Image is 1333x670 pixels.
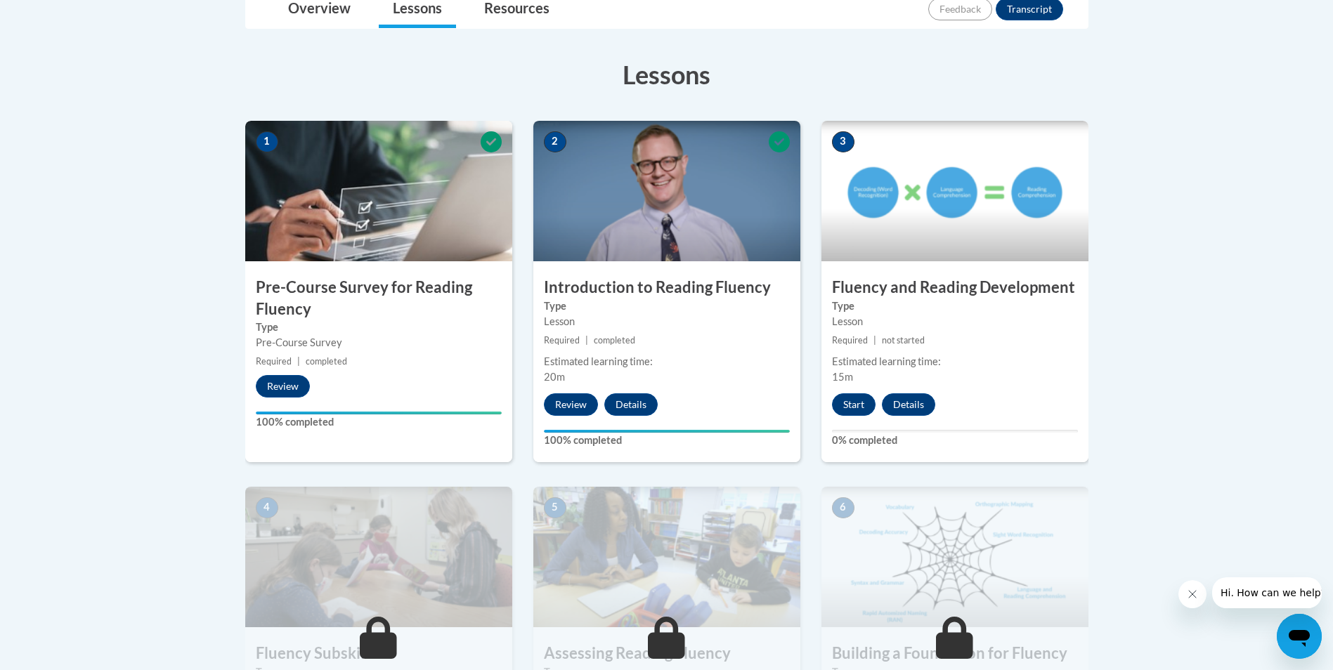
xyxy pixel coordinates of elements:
span: 6 [832,497,854,518]
span: | [873,335,876,346]
div: Your progress [544,430,790,433]
span: completed [594,335,635,346]
div: Your progress [256,412,502,414]
img: Course Image [821,121,1088,261]
div: Estimated learning time: [544,354,790,369]
div: Estimated learning time: [832,354,1078,369]
button: Review [544,393,598,416]
label: 0% completed [832,433,1078,448]
h3: Fluency Subskills [245,643,512,664]
img: Course Image [533,487,800,627]
label: Type [256,320,502,335]
iframe: Close message [1178,580,1207,608]
label: Type [832,298,1078,314]
img: Course Image [245,121,512,261]
span: 15m [832,371,853,383]
span: Required [256,356,292,367]
img: Course Image [533,121,800,261]
span: completed [306,356,347,367]
span: 20m [544,371,565,383]
iframe: Message from company [1212,577,1322,608]
h3: Building a Foundation for Fluency [821,643,1088,664]
div: Lesson [832,314,1078,329]
img: Course Image [245,487,512,627]
label: 100% completed [544,433,790,448]
span: Required [832,335,868,346]
h3: Lessons [245,57,1088,92]
img: Course Image [821,487,1088,627]
div: Lesson [544,314,790,329]
span: 3 [832,131,854,152]
span: 2 [544,131,566,152]
h3: Pre-Course Survey for Reading Fluency [245,277,512,320]
label: Type [544,298,790,314]
button: Details [882,393,935,416]
span: Hi. How can we help? [8,10,114,21]
div: Pre-Course Survey [256,335,502,350]
span: Required [544,335,580,346]
h3: Assessing Reading Fluency [533,643,800,664]
button: Review [256,375,310,398]
h3: Introduction to Reading Fluency [533,277,800,298]
iframe: Button to launch messaging window [1277,614,1322,659]
span: | [297,356,300,367]
span: 4 [256,497,278,518]
span: | [585,335,588,346]
span: 5 [544,497,566,518]
label: 100% completed [256,414,502,430]
h3: Fluency and Reading Development [821,277,1088,298]
button: Start [832,393,876,416]
button: Details [604,393,658,416]
span: not started [882,335,925,346]
span: 1 [256,131,278,152]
